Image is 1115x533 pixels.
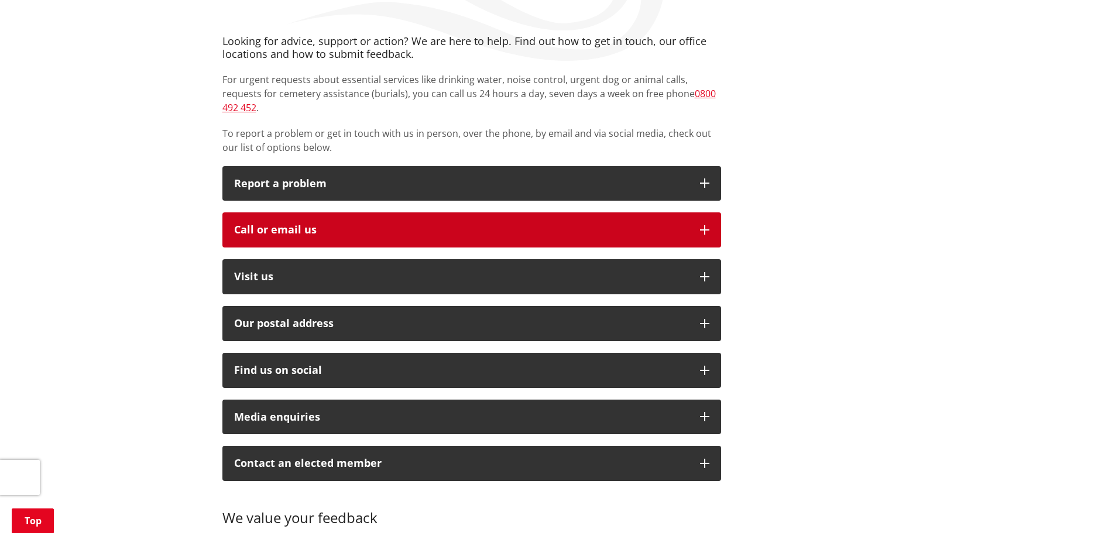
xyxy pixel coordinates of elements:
button: Our postal address [222,306,721,341]
a: 0800 492 452 [222,87,716,114]
button: Report a problem [222,166,721,201]
h2: Our postal address [234,318,688,329]
p: Report a problem [234,178,688,190]
p: Visit us [234,271,688,283]
div: Media enquiries [234,411,688,423]
div: Find us on social [234,364,688,376]
p: To report a problem or get in touch with us in person, over the phone, by email and via social me... [222,126,721,154]
h4: Looking for advice, support or action? We are here to help. Find out how to get in touch, our off... [222,35,721,60]
button: Find us on social [222,353,721,388]
iframe: Messenger Launcher [1061,484,1103,526]
a: Top [12,508,54,533]
p: For urgent requests about essential services like drinking water, noise control, urgent dog or an... [222,73,721,115]
button: Contact an elected member [222,446,721,481]
p: Contact an elected member [234,458,688,469]
button: Call or email us [222,212,721,247]
button: Media enquiries [222,400,721,435]
div: Call or email us [234,224,688,236]
h3: We value your feedback [222,493,721,527]
button: Visit us [222,259,721,294]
